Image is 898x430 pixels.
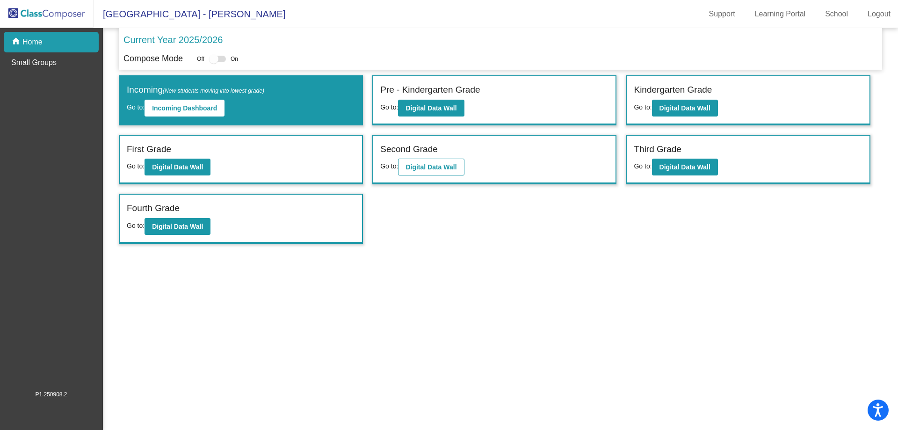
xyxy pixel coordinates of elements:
button: Incoming Dashboard [145,100,224,117]
a: Learning Portal [747,7,813,22]
span: Go to: [380,103,398,111]
span: Go to: [380,162,398,170]
b: Digital Data Wall [152,223,203,230]
label: First Grade [127,143,171,156]
a: Support [702,7,743,22]
label: Third Grade [634,143,681,156]
label: Kindergarten Grade [634,83,712,97]
span: Off [197,55,204,63]
label: Pre - Kindergarten Grade [380,83,480,97]
p: Current Year 2025/2026 [123,33,223,47]
span: Go to: [127,103,145,111]
b: Digital Data Wall [152,163,203,171]
mat-icon: home [11,36,22,48]
b: Incoming Dashboard [152,104,217,112]
span: On [231,55,238,63]
span: Go to: [634,103,652,111]
b: Digital Data Wall [406,163,456,171]
b: Digital Data Wall [406,104,456,112]
span: (New students moving into lowest grade) [163,87,264,94]
button: Digital Data Wall [398,159,464,175]
a: School [818,7,855,22]
label: Incoming [127,83,264,97]
button: Digital Data Wall [398,100,464,117]
b: Digital Data Wall [659,163,710,171]
button: Digital Data Wall [145,159,210,175]
span: [GEOGRAPHIC_DATA] - [PERSON_NAME] [94,7,285,22]
button: Digital Data Wall [652,100,718,117]
span: Go to: [127,162,145,170]
span: Go to: [127,222,145,229]
p: Small Groups [11,57,57,68]
a: Logout [860,7,898,22]
button: Digital Data Wall [652,159,718,175]
b: Digital Data Wall [659,104,710,112]
button: Digital Data Wall [145,218,210,235]
span: Go to: [634,162,652,170]
label: Second Grade [380,143,438,156]
label: Fourth Grade [127,202,180,215]
p: Compose Mode [123,52,183,65]
p: Home [22,36,43,48]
